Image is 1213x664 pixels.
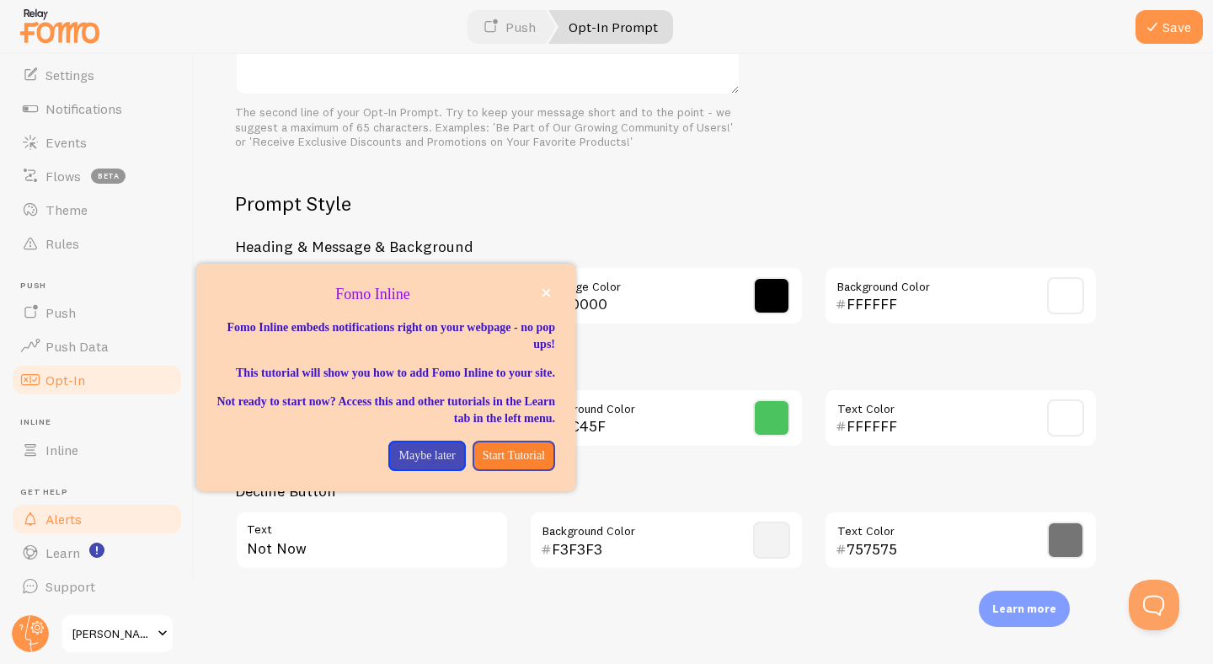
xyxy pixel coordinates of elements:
[216,365,555,382] p: This tutorial will show you how to add Fomo Inline to your site.
[10,570,184,603] a: Support
[235,105,740,150] div: The second line of your Opt-In Prompt. Try to keep your message short and to the point - we sugge...
[10,502,184,536] a: Alerts
[979,591,1070,627] div: Learn more
[10,329,184,363] a: Push Data
[216,394,555,427] p: Not ready to start now? Access this and other tutorials in the Learn tab in the left menu.
[10,58,184,92] a: Settings
[10,536,184,570] a: Learn
[45,544,80,561] span: Learn
[235,190,1098,217] h2: Prompt Style
[235,511,509,539] label: Text
[45,100,122,117] span: Notifications
[20,487,184,498] span: Get Help
[196,264,575,491] div: Fomo Inline
[10,363,184,397] a: Opt-In
[388,441,465,471] button: Maybe later
[61,613,174,654] a: [PERSON_NAME] Design
[45,201,88,218] span: Theme
[10,296,184,329] a: Push
[216,319,555,353] p: Fomo Inline embeds notifications right on your webpage - no pop ups!
[45,235,79,252] span: Rules
[10,92,184,126] a: Notifications
[45,304,76,321] span: Push
[10,193,184,227] a: Theme
[45,372,85,388] span: Opt-In
[992,601,1056,617] p: Learn more
[45,578,95,595] span: Support
[537,284,555,302] button: close,
[72,624,152,644] span: [PERSON_NAME] Design
[1129,580,1179,630] iframe: Help Scout Beacon - Open
[483,447,545,464] p: Start Tutorial
[216,284,555,306] p: Fomo Inline
[45,67,94,83] span: Settings
[10,126,184,159] a: Events
[18,4,102,47] img: fomo-relay-logo-orange.svg
[45,338,109,355] span: Push Data
[398,447,455,464] p: Maybe later
[91,169,126,184] span: beta
[45,511,82,527] span: Alerts
[20,417,184,428] span: Inline
[20,281,184,292] span: Push
[89,543,104,558] svg: <p>Watch New Feature Tutorials!</p>
[45,134,87,151] span: Events
[235,237,1098,256] h3: Heading & Message & Background
[10,433,184,467] a: Inline
[235,481,1098,501] h3: Decline Button
[45,168,81,185] span: Flows
[10,227,184,260] a: Rules
[45,442,78,458] span: Inline
[473,441,555,471] button: Start Tutorial
[235,359,1098,378] h3: Accept Button
[10,159,184,193] a: Flows beta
